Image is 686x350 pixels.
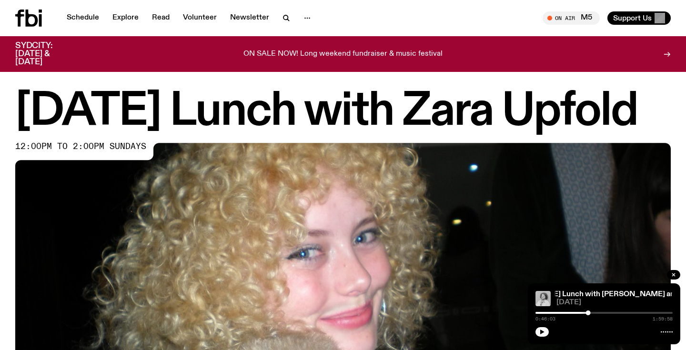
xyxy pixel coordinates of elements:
[556,299,673,306] span: [DATE]
[146,11,175,25] a: Read
[607,11,671,25] button: Support Us
[15,42,76,66] h3: SYDCITY: [DATE] & [DATE]
[535,317,555,321] span: 0:46:03
[177,11,222,25] a: Volunteer
[61,11,105,25] a: Schedule
[15,90,671,133] h1: [DATE] Lunch with Zara Upfold
[243,50,443,59] p: ON SALE NOW! Long weekend fundraiser & music festival
[224,11,275,25] a: Newsletter
[653,317,673,321] span: 1:59:58
[107,11,144,25] a: Explore
[613,14,652,22] span: Support Us
[15,143,146,150] span: 12:00pm to 2:00pm sundays
[543,11,600,25] button: On AirM5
